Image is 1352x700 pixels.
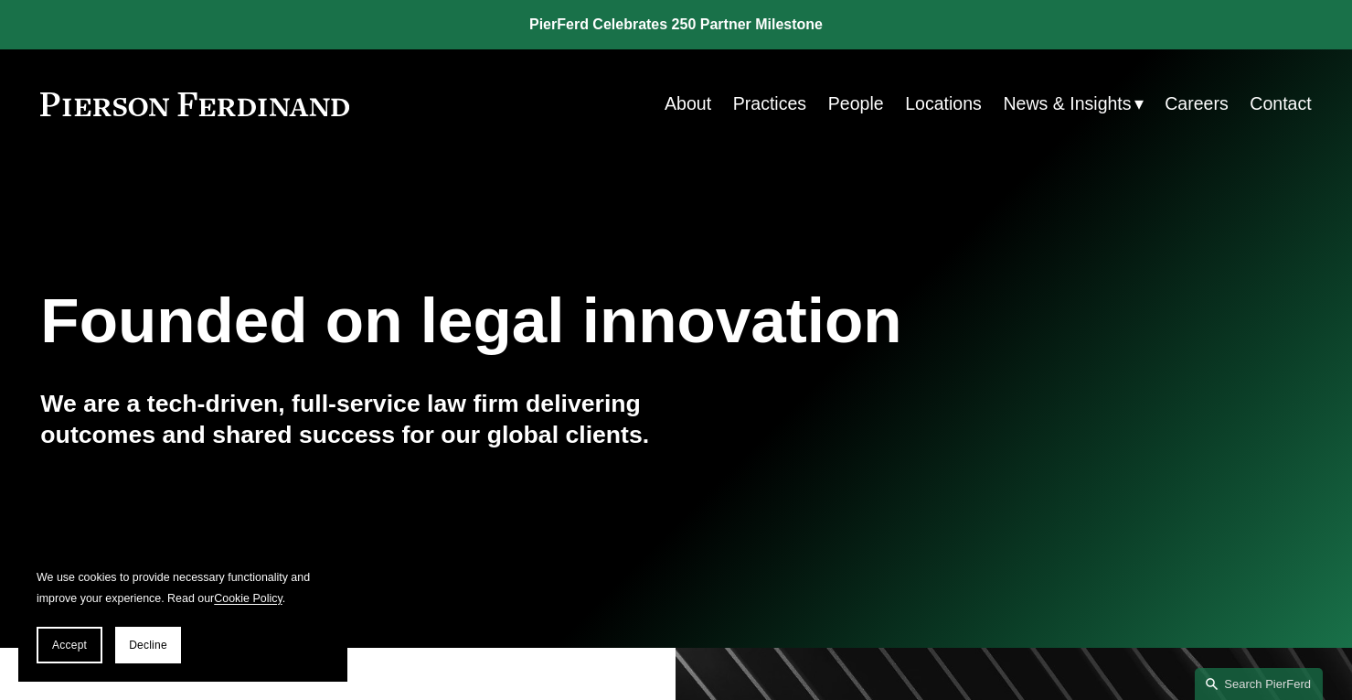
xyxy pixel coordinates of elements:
[115,627,181,663] button: Decline
[828,86,884,122] a: People
[37,567,329,608] p: We use cookies to provide necessary functionality and improve your experience. Read our .
[1004,88,1132,120] span: News & Insights
[129,639,167,652] span: Decline
[1250,86,1311,122] a: Contact
[18,549,347,682] section: Cookie banner
[214,592,282,605] a: Cookie Policy
[40,389,676,451] h4: We are a tech-driven, full-service law firm delivering outcomes and shared success for our global...
[733,86,806,122] a: Practices
[1195,668,1323,700] a: Search this site
[40,285,1100,357] h1: Founded on legal innovation
[52,639,87,652] span: Accept
[665,86,711,122] a: About
[37,627,102,663] button: Accept
[1165,86,1228,122] a: Careers
[905,86,982,122] a: Locations
[1004,86,1144,122] a: folder dropdown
